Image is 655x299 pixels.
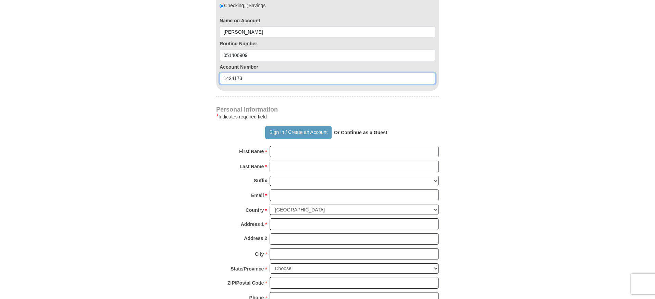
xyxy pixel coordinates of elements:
strong: Country [246,205,264,215]
strong: Address 2 [244,233,267,243]
label: Account Number [220,64,435,70]
strong: City [255,249,264,259]
strong: Or Continue as a Guest [334,130,387,135]
h4: Personal Information [216,107,439,112]
button: Sign In / Create an Account [265,126,331,139]
strong: ZIP/Postal Code [227,278,264,288]
strong: Suffix [254,176,267,185]
strong: Last Name [240,162,264,171]
strong: Address 1 [241,219,264,229]
label: Routing Number [220,40,435,47]
strong: First Name [239,147,264,156]
label: Name on Account [220,17,435,24]
div: Indicates required field [216,113,439,121]
div: Checking Savings [220,2,265,9]
strong: Email [251,191,264,200]
strong: State/Province [231,264,264,274]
